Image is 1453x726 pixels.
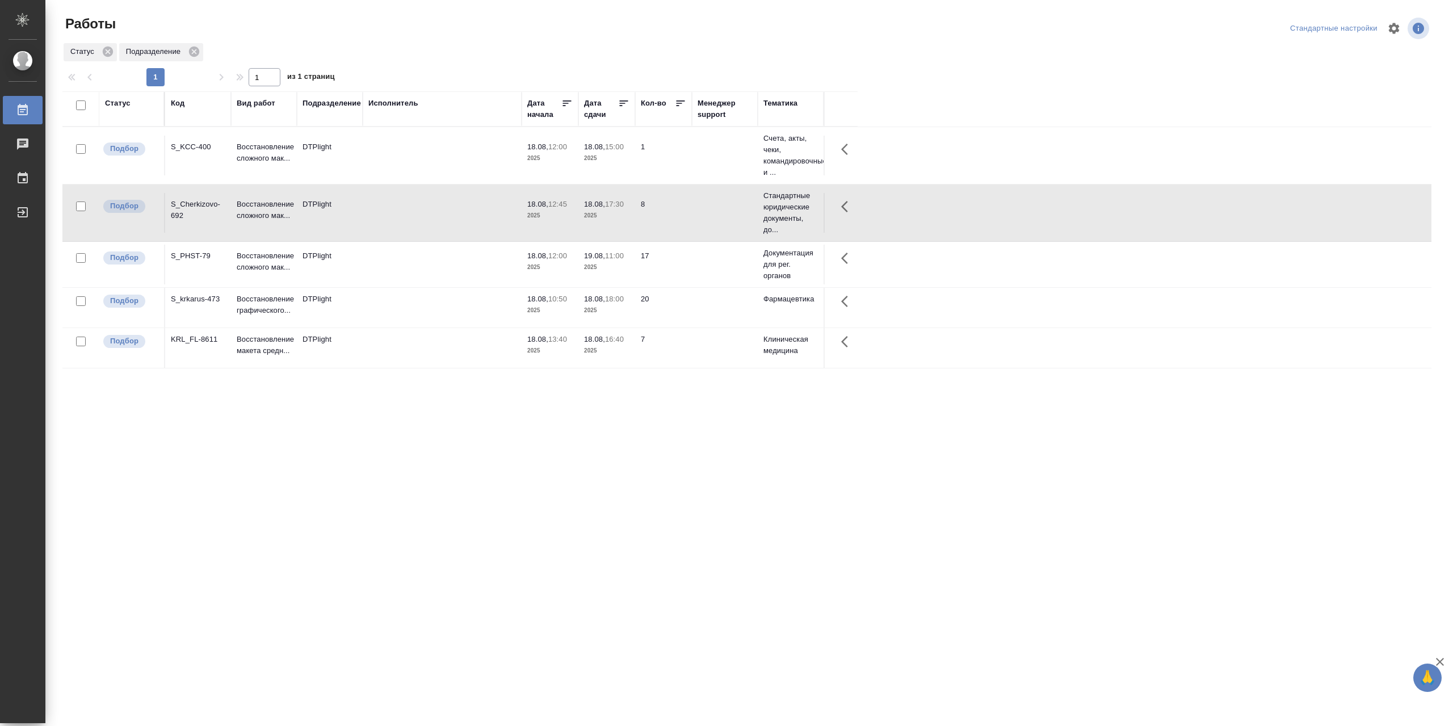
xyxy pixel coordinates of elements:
[527,153,573,164] p: 2025
[110,295,138,307] p: Подбор
[527,98,561,120] div: Дата начала
[605,251,624,260] p: 11:00
[105,98,131,109] div: Статус
[635,288,692,328] td: 20
[763,133,818,178] p: Счета, акты, чеки, командировочные и ...
[834,136,862,163] button: Здесь прячутся важные кнопки
[1380,15,1408,42] span: Настроить таблицу
[763,98,797,109] div: Тематика
[171,141,225,153] div: S_KCC-400
[834,245,862,272] button: Здесь прячутся важные кнопки
[110,143,138,154] p: Подбор
[237,199,291,221] p: Восстановление сложного мак...
[527,262,573,273] p: 2025
[110,335,138,347] p: Подбор
[287,70,335,86] span: из 1 страниц
[171,199,225,221] div: S_Cherkizovo-692
[1287,20,1380,37] div: split button
[548,335,567,343] p: 13:40
[584,251,605,260] p: 19.08,
[548,200,567,208] p: 12:45
[548,142,567,151] p: 12:00
[584,345,629,356] p: 2025
[102,334,158,349] div: Можно подбирать исполнителей
[763,190,818,236] p: Стандартные юридические документы, до...
[110,200,138,212] p: Подбор
[70,46,98,57] p: Статус
[584,262,629,273] p: 2025
[102,293,158,309] div: Можно подбирать исполнителей
[237,293,291,316] p: Восстановление графического...
[297,288,363,328] td: DTPlight
[527,335,548,343] p: 18.08,
[527,200,548,208] p: 18.08,
[297,328,363,368] td: DTPlight
[62,15,116,33] span: Работы
[527,142,548,151] p: 18.08,
[368,98,418,109] div: Исполнитель
[584,305,629,316] p: 2025
[584,142,605,151] p: 18.08,
[64,43,117,61] div: Статус
[102,250,158,266] div: Можно подбирать исполнителей
[605,295,624,303] p: 18:00
[584,335,605,343] p: 18.08,
[297,193,363,233] td: DTPlight
[635,245,692,284] td: 17
[1418,666,1437,690] span: 🙏
[584,295,605,303] p: 18.08,
[527,345,573,356] p: 2025
[584,98,618,120] div: Дата сдачи
[297,245,363,284] td: DTPlight
[237,98,275,109] div: Вид работ
[605,200,624,208] p: 17:30
[119,43,203,61] div: Подразделение
[584,153,629,164] p: 2025
[763,247,818,282] p: Документация для рег. органов
[763,334,818,356] p: Клиническая медицина
[126,46,184,57] p: Подразделение
[303,98,361,109] div: Подразделение
[1408,18,1431,39] span: Посмотреть информацию
[584,210,629,221] p: 2025
[237,141,291,164] p: Восстановление сложного мак...
[110,252,138,263] p: Подбор
[102,141,158,157] div: Можно подбирать исполнителей
[548,251,567,260] p: 12:00
[834,328,862,355] button: Здесь прячутся важные кнопки
[171,293,225,305] div: S_krkarus-473
[237,334,291,356] p: Восстановление макета средн...
[527,251,548,260] p: 18.08,
[635,328,692,368] td: 7
[635,136,692,175] td: 1
[297,136,363,175] td: DTPlight
[1413,664,1442,692] button: 🙏
[763,293,818,305] p: Фармацевтика
[635,193,692,233] td: 8
[605,335,624,343] p: 16:40
[834,288,862,315] button: Здесь прячутся важные кнопки
[527,305,573,316] p: 2025
[171,98,184,109] div: Код
[237,250,291,273] p: Восстановление сложного мак...
[605,142,624,151] p: 15:00
[834,193,862,220] button: Здесь прячутся важные кнопки
[698,98,752,120] div: Менеджер support
[527,210,573,221] p: 2025
[548,295,567,303] p: 10:50
[102,199,158,214] div: Можно подбирать исполнителей
[641,98,666,109] div: Кол-во
[171,250,225,262] div: S_PHST-79
[584,200,605,208] p: 18.08,
[171,334,225,345] div: KRL_FL-8611
[527,295,548,303] p: 18.08,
